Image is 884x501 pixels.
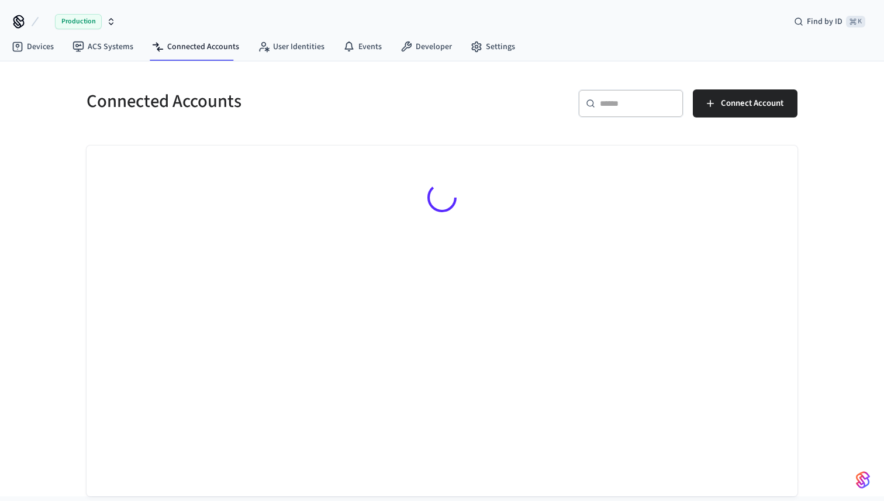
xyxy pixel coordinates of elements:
[391,36,461,57] a: Developer
[248,36,334,57] a: User Identities
[785,11,875,32] div: Find by ID⌘ K
[2,36,63,57] a: Devices
[334,36,391,57] a: Events
[807,16,842,27] span: Find by ID
[143,36,248,57] a: Connected Accounts
[461,36,524,57] a: Settings
[63,36,143,57] a: ACS Systems
[721,96,783,111] span: Connect Account
[846,16,865,27] span: ⌘ K
[87,89,435,113] h5: Connected Accounts
[693,89,797,118] button: Connect Account
[856,471,870,489] img: SeamLogoGradient.69752ec5.svg
[55,14,102,29] span: Production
